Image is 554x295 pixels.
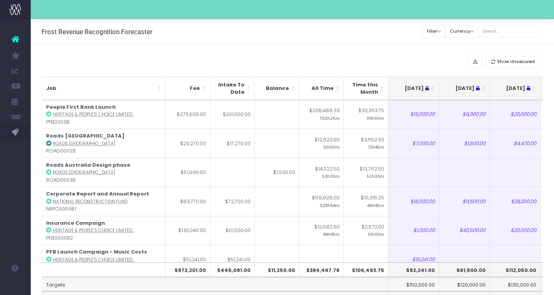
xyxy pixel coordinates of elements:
td: $61,500.00 [210,216,255,245]
small: 700h25m [320,114,340,121]
td: $2,570.00 [344,216,388,245]
th: $61,500.00 [439,262,490,277]
small: 49h45m [367,202,384,209]
td: $1,930.00 [255,158,299,187]
h3: Frost Revenue Recognition Forecaster [41,28,153,36]
abbr: Heritage & People’s Choice Limited [53,257,134,263]
small: 52h30m [367,172,384,179]
th: All Time: activate to sort column ascending [299,77,344,100]
td: : PFB0007B [42,245,166,274]
td: $12,620.00 [299,129,344,158]
td: $40,500.00 [439,216,490,245]
td: $10,316.25 [344,187,388,216]
td: $7,000.00 [388,129,439,158]
td: $51,241.00 [388,245,439,274]
th: Time this Month: activate to sort column ascending [344,77,388,100]
td: $30,353.75 [344,100,388,129]
abbr: Roads Australia [53,141,115,147]
td: $51,241.00 [210,245,255,274]
td: $130,000.00 [490,277,541,292]
th: $384,467.76 [299,262,344,277]
td: $14,022.50 [299,158,344,187]
small: 13h45m [368,143,384,150]
td: $201,000.00 [210,100,255,129]
td: $15,000.00 [388,100,439,129]
td: $275,595.00 [166,100,210,129]
td: $69,928.00 [299,187,344,216]
button: Show Unsecured [486,56,539,68]
small: 101h00m [367,114,384,121]
td: $20,000.00 [490,100,541,129]
td: $130,040.00 [166,216,210,245]
td: $83,770.00 [166,187,210,216]
small: 51h00m [323,143,340,150]
small: 328h54m [320,202,340,209]
th: Jul 25 : activate to sort column ascending [439,77,490,100]
th: Job: activate to sort column ascending [42,77,166,100]
button: Filter [423,25,446,37]
td: : NRFC0009B1 [42,187,166,216]
th: $92,241.00 [388,262,439,277]
th: Aug 25 : activate to sort column ascending [490,77,541,100]
th: Balance: activate to sort column ascending [255,77,299,100]
td: $4,470.00 [490,129,541,158]
td: $20,000.00 [490,216,541,245]
th: $112,050.00 [490,262,541,277]
td: $13,762.50 [344,158,388,187]
td: $51,990.00 [166,158,210,187]
td: Targets [42,277,388,292]
strong: Insurance Campaign [46,219,105,227]
abbr: Heritage & People’s Choice Limited [53,227,134,234]
strong: Roads Australia Design phase [46,161,130,169]
strong: People First Bank Launch [46,103,116,111]
td: $17,270.00 [210,129,255,158]
small: 44h45m [323,230,340,237]
span: Show Unsecured [497,58,535,65]
th: $11,250.00 [255,262,299,277]
abbr: Heritage & People’s Choice Limited [53,111,134,118]
td: $20,270.00 [166,129,210,158]
abbr: National Reconstruction Fund [53,199,128,205]
td: : PFB0006B2 [42,216,166,245]
th: $445,091.00 [210,262,255,277]
td: $3,652.50 [344,129,388,158]
th: Fee: activate to sort column ascending [166,77,210,100]
strong: Corporate Report and Annual Report [46,190,149,197]
td: $12,682.50 [299,216,344,245]
td: $51,241.00 [166,245,210,274]
td: $11,500.00 [439,187,490,216]
td: $1,500.00 [439,129,490,158]
small: 10h00m [368,230,384,237]
td: $1,000.00 [388,216,439,245]
td: $28,200.00 [490,187,541,216]
td: $18,000.00 [388,187,439,216]
th: Intake To Date: activate to sort column ascending [210,77,255,100]
td: $120,000.00 [439,277,490,292]
img: images/default_profile_image.png [10,280,21,291]
td: $72,700.00 [210,187,255,216]
td: : ROAD0003B [42,158,166,187]
th: $972,201.00 [166,262,210,277]
th: $106,493.75 [344,262,388,277]
td: : ROAD0002B [42,129,166,158]
strong: PFB Launch Campaign - Music Costs [46,248,147,255]
td: $208,488.33 [299,100,344,129]
td: $6,000.00 [439,100,490,129]
small: 53h30m [322,172,340,179]
td: $150,000.00 [388,277,439,292]
input: Search... [478,25,543,37]
td: : PFB0003B [42,100,166,129]
button: Currency [445,25,478,37]
abbr: Roads Australia [53,169,115,176]
strong: Roads [GEOGRAPHIC_DATA] [46,132,124,139]
th: Jun 25 : activate to sort column ascending [388,77,439,100]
